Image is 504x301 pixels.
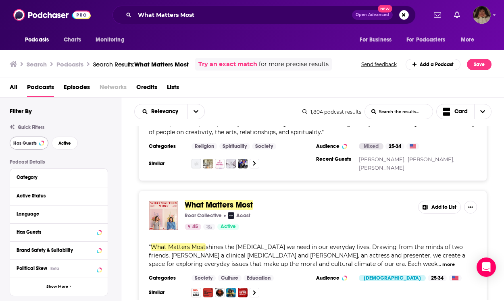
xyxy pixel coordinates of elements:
[359,164,404,171] a: [PERSON_NAME]
[236,212,250,219] p: Acast
[218,275,242,281] a: Culture
[244,275,274,281] a: Education
[442,261,455,268] button: more
[149,143,185,149] h3: Categories
[93,60,189,68] a: Search Results:What Matters Most
[149,243,465,268] span: shines the [MEDICAL_DATA] we need in our everyday lives. Drawing from the minds of two friends, [...
[151,243,206,251] span: What Matters Most
[149,160,185,167] h3: Similar
[238,288,248,297] a: Global News Podcast
[215,159,225,168] img: Green Student Ministry: High School
[17,227,101,237] button: Has Guests
[436,104,492,119] button: Choose View
[228,212,250,219] a: AcastAcast
[185,212,222,219] p: Roar Collective
[17,193,96,199] div: Active Status
[473,6,491,24] button: Show profile menu
[167,81,179,97] a: Lists
[58,32,86,48] a: Charts
[17,266,47,271] span: Political Skew
[356,13,389,17] span: Open Advanced
[50,266,59,271] div: Beta
[302,109,361,115] div: 1,804 podcast results
[418,201,461,214] button: Add to List
[454,109,468,114] span: Card
[226,288,236,297] img: The Ramsey Show
[136,81,157,97] a: Credits
[134,104,205,119] h2: Choose List sort
[149,289,185,296] h3: Similar
[58,141,71,145] span: Active
[134,60,189,68] span: What Matters Most
[192,275,216,281] a: Society
[46,284,68,289] span: Show More
[316,275,352,281] h3: Audience
[198,60,257,69] a: Try an exact match
[185,224,201,230] a: 45
[192,143,217,149] a: Religion
[10,137,48,149] button: Has Guests
[90,32,135,48] button: open menu
[316,156,352,162] h3: Recent Guests
[135,8,352,21] input: Search podcasts, credits, & more...
[455,32,485,48] button: open menu
[151,109,181,114] span: Relevancy
[378,5,392,12] span: New
[10,107,32,115] h2: Filter By
[238,159,248,168] img: The Deep End With Lecrae
[461,34,475,46] span: More
[252,143,276,149] a: Society
[406,59,461,70] a: Add a Podcast
[203,159,213,168] img: Sarah C Show
[25,34,49,46] span: Podcasts
[359,143,383,149] div: Mixed
[354,32,402,48] button: open menu
[64,34,81,46] span: Charts
[316,143,352,149] h3: Audience
[10,81,17,97] span: All
[226,159,236,168] img: On The Sofa with The Williamson Institute
[359,61,399,68] button: Send feedback
[17,172,101,182] button: Category
[187,104,204,119] button: open menu
[19,32,59,48] button: open menu
[17,174,96,180] div: Category
[10,278,108,296] button: Show More
[17,211,96,217] div: Language
[203,288,213,297] img: Stuff You Should Know
[52,137,78,149] button: Active
[259,60,329,69] span: for more precise results
[221,223,236,231] span: Active
[477,257,496,277] div: Open Intercom Messenger
[17,245,101,255] button: Brand Safety & Suitability
[408,156,454,162] a: [PERSON_NAME],
[149,201,178,230] img: What Matters Most
[112,6,416,24] div: Search podcasts, credits, & more...
[406,34,445,46] span: For Podcasters
[385,143,404,149] div: 25-34
[473,6,491,24] img: User Profile
[135,109,187,114] button: open menu
[96,34,124,46] span: Monitoring
[13,7,91,23] img: Podchaser - Follow, Share and Rate Podcasts
[149,243,465,268] span: "
[27,60,47,68] h3: Search
[215,288,225,297] img: The Joe Rogan Experience
[56,60,83,68] h3: Podcasts
[192,288,201,297] img: TED Talks Daily
[192,159,201,168] img: Comments on: CCSP – Reading Box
